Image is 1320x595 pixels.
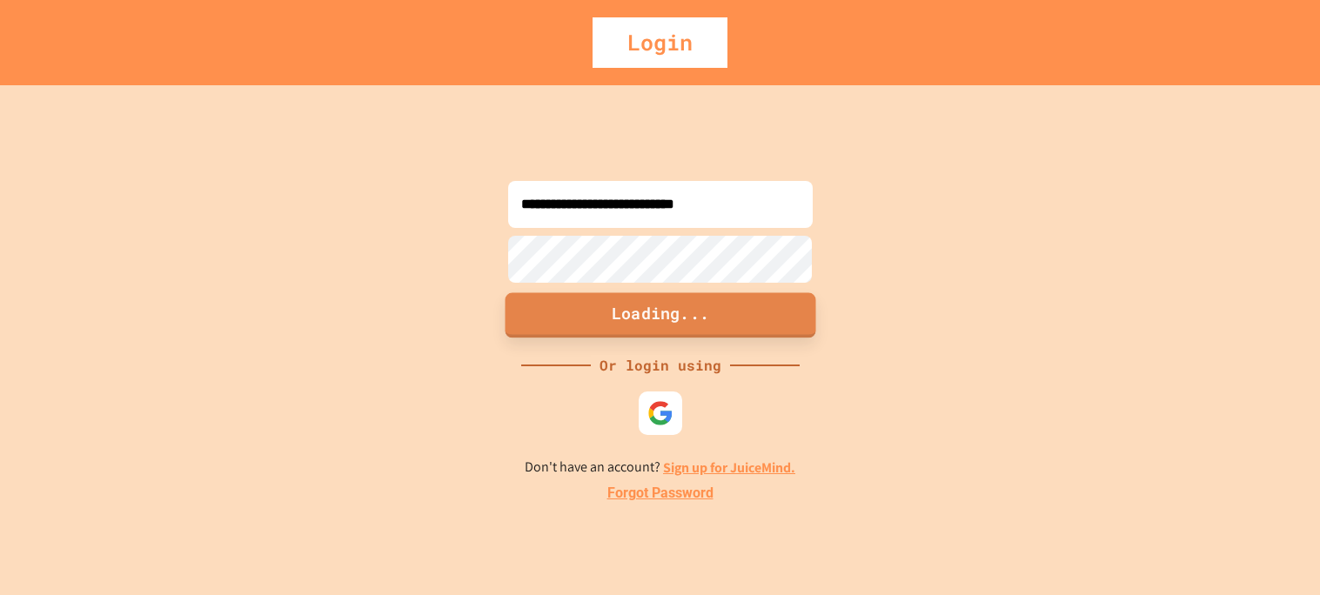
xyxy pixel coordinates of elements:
[525,457,795,478] p: Don't have an account?
[607,483,714,504] a: Forgot Password
[663,458,795,477] a: Sign up for JuiceMind.
[591,355,730,376] div: Or login using
[593,17,727,68] div: Login
[505,292,815,338] button: Loading...
[647,400,673,426] img: google-icon.svg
